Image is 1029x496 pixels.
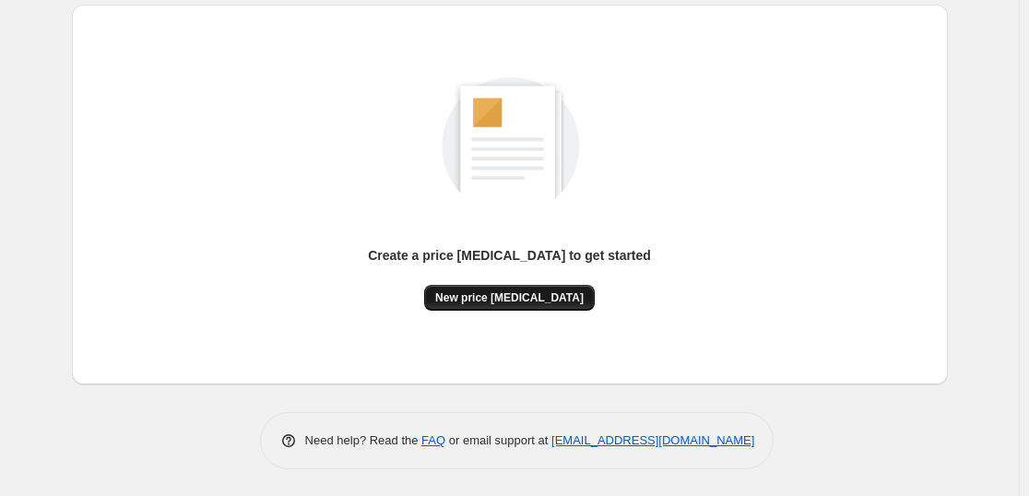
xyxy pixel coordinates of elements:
[421,433,445,447] a: FAQ
[445,433,551,447] span: or email support at
[305,433,422,447] span: Need help? Read the
[435,290,584,305] span: New price [MEDICAL_DATA]
[368,246,651,265] p: Create a price [MEDICAL_DATA] to get started
[551,433,754,447] a: [EMAIL_ADDRESS][DOMAIN_NAME]
[424,285,595,311] button: New price [MEDICAL_DATA]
